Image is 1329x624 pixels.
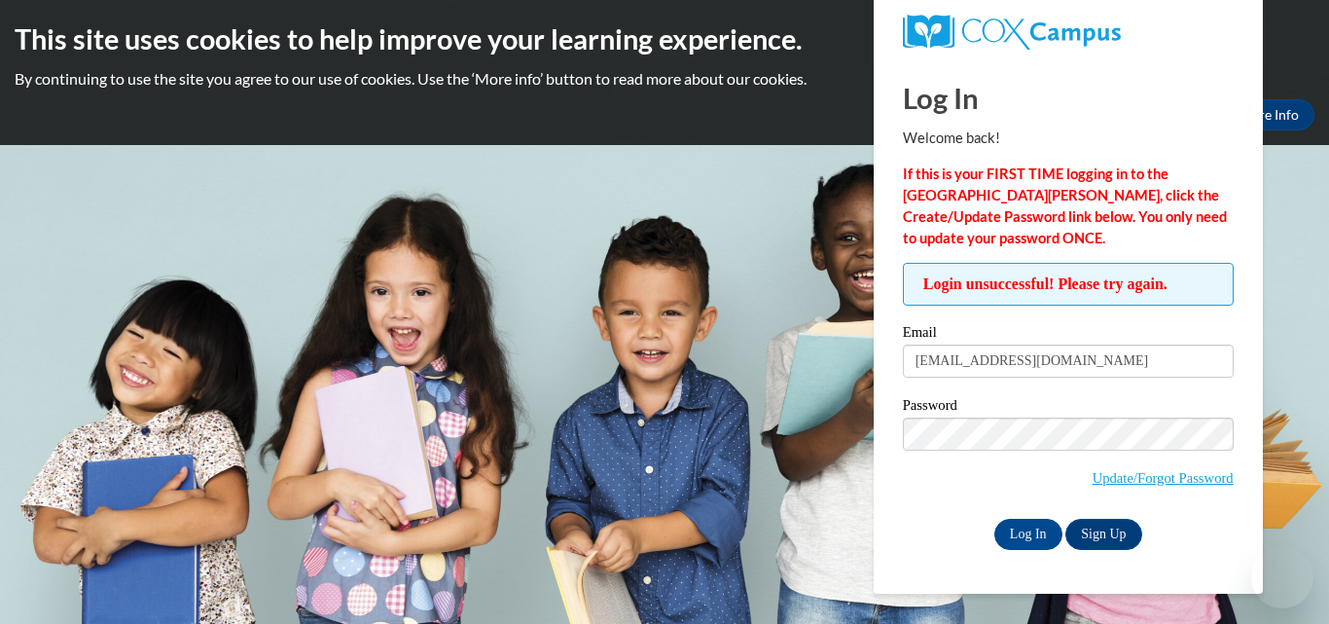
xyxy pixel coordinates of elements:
iframe: Button to launch messaging window [1251,546,1313,608]
a: Update/Forgot Password [1093,470,1234,486]
a: More Info [1223,99,1314,130]
input: Log In [994,519,1062,550]
span: Login unsuccessful! Please try again. [903,263,1234,306]
strong: If this is your FIRST TIME logging in to the [GEOGRAPHIC_DATA][PERSON_NAME], click the Create/Upd... [903,165,1227,246]
label: Email [903,325,1234,345]
a: Sign Up [1065,519,1141,550]
img: COX Campus [903,15,1121,50]
h1: Log In [903,78,1234,118]
p: By continuing to use the site you agree to our use of cookies. Use the ‘More info’ button to read... [15,68,1314,90]
p: Welcome back! [903,128,1234,149]
label: Password [903,398,1234,418]
h2: This site uses cookies to help improve your learning experience. [15,19,1314,58]
a: COX Campus [903,15,1234,50]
